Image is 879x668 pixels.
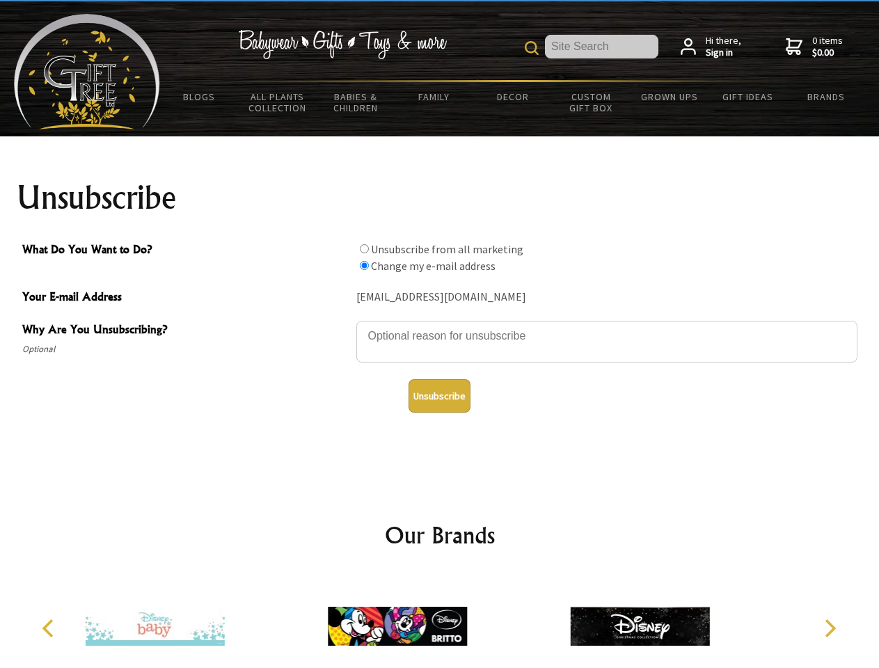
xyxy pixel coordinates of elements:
[360,244,369,253] input: What Do You Want to Do?
[14,14,160,129] img: Babyware - Gifts - Toys and more...
[786,35,843,59] a: 0 items$0.00
[630,82,708,111] a: Grown Ups
[356,287,857,308] div: [EMAIL_ADDRESS][DOMAIN_NAME]
[681,35,741,59] a: Hi there,Sign in
[28,518,852,552] h2: Our Brands
[22,321,349,341] span: Why Are You Unsubscribing?
[706,47,741,59] strong: Sign in
[22,288,349,308] span: Your E-mail Address
[371,259,496,273] label: Change my e-mail address
[473,82,552,111] a: Decor
[525,41,539,55] img: product search
[812,34,843,59] span: 0 items
[552,82,631,122] a: Custom Gift Box
[706,35,741,59] span: Hi there,
[35,613,65,644] button: Previous
[360,261,369,270] input: What Do You Want to Do?
[356,321,857,363] textarea: Why Are You Unsubscribing?
[787,82,866,111] a: Brands
[22,241,349,261] span: What Do You Want to Do?
[395,82,474,111] a: Family
[814,613,845,644] button: Next
[160,82,239,111] a: BLOGS
[371,242,523,256] label: Unsubscribe from all marketing
[17,181,863,214] h1: Unsubscribe
[812,47,843,59] strong: $0.00
[409,379,470,413] button: Unsubscribe
[317,82,395,122] a: Babies & Children
[22,341,349,358] span: Optional
[545,35,658,58] input: Site Search
[239,82,317,122] a: All Plants Collection
[238,30,447,59] img: Babywear - Gifts - Toys & more
[708,82,787,111] a: Gift Ideas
